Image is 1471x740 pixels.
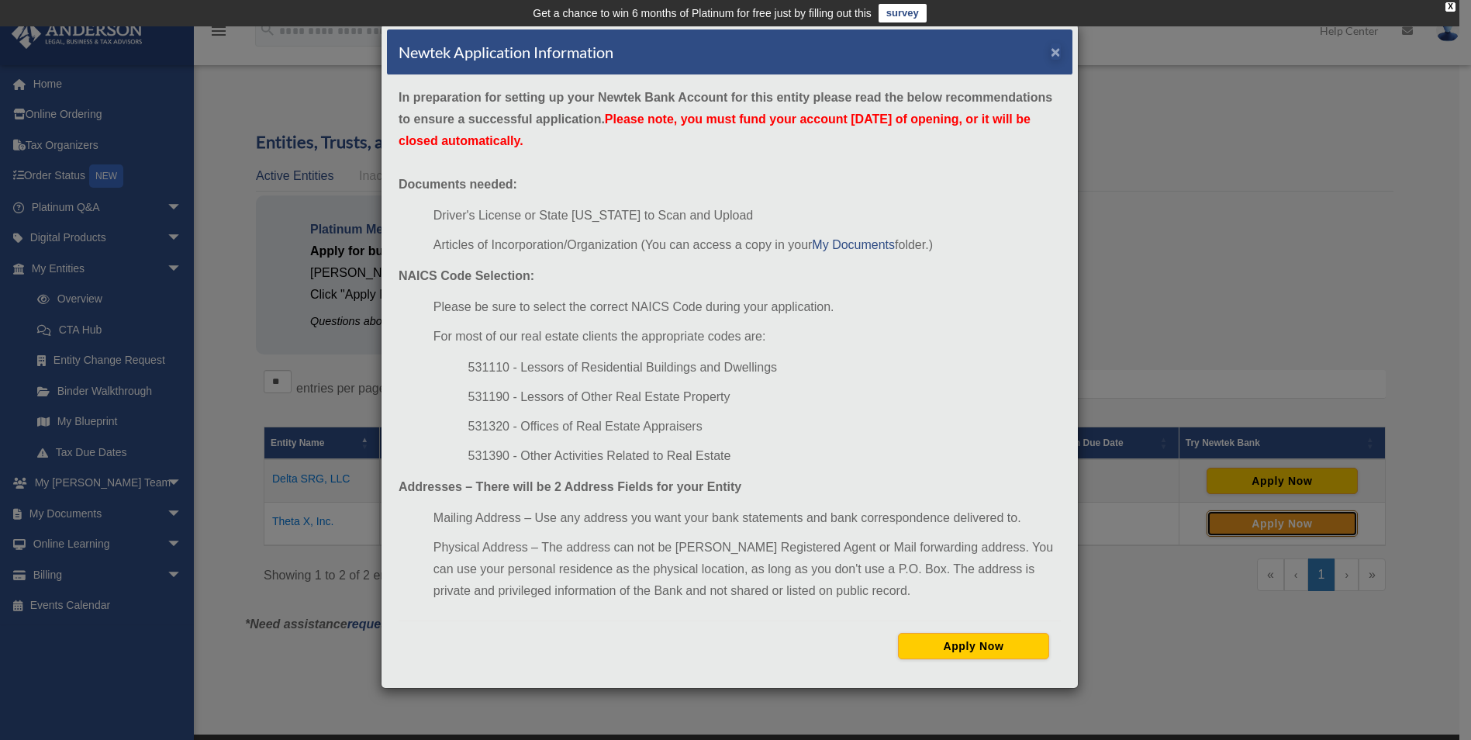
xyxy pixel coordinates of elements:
li: 531190 - Lessors of Other Real Estate Property [468,386,1061,408]
li: 531110 - Lessors of Residential Buildings and Dwellings [468,357,1061,379]
a: My Documents [812,238,895,251]
div: Get a chance to win 6 months of Platinum for free just by filling out this [533,4,872,22]
span: Please note, you must fund your account [DATE] of opening, or it will be closed automatically. [399,112,1031,147]
strong: NAICS Code Selection: [399,269,534,282]
li: For most of our real estate clients the appropriate codes are: [433,326,1061,348]
strong: In preparation for setting up your Newtek Bank Account for this entity please read the below reco... [399,91,1052,147]
strong: Addresses – There will be 2 Address Fields for your Entity [399,480,741,493]
li: Mailing Address – Use any address you want your bank statements and bank correspondence delivered... [433,507,1061,529]
strong: Documents needed: [399,178,517,191]
button: Apply Now [898,633,1049,659]
a: survey [879,4,927,22]
li: Articles of Incorporation/Organization (You can access a copy in your folder.) [433,234,1061,256]
li: Please be sure to select the correct NAICS Code during your application. [433,296,1061,318]
li: Driver's License or State [US_STATE] to Scan and Upload [433,205,1061,226]
li: Physical Address – The address can not be [PERSON_NAME] Registered Agent or Mail forwarding addre... [433,537,1061,602]
button: × [1051,43,1061,60]
li: 531390 - Other Activities Related to Real Estate [468,445,1061,467]
div: close [1445,2,1455,12]
h4: Newtek Application Information [399,41,613,63]
li: 531320 - Offices of Real Estate Appraisers [468,416,1061,437]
